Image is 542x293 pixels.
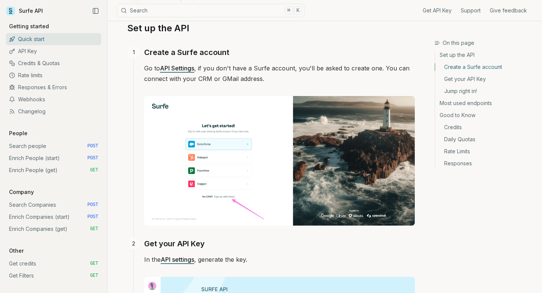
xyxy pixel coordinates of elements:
[90,261,98,267] span: GET
[90,5,101,17] button: Collapse Sidebar
[6,270,101,282] a: Get Filters GET
[6,33,101,45] a: Quick start
[435,109,536,121] a: Good to Know
[6,152,101,164] a: Enrich People (start) POST
[6,199,101,211] a: Search Companies POST
[423,7,452,14] a: Get API Key
[435,145,536,157] a: Rate Limits
[490,7,527,14] a: Give feedback
[6,69,101,81] a: Rate limits
[161,256,194,263] a: API settings
[435,61,536,73] a: Create a Surfe account
[90,273,98,279] span: GET
[294,6,302,15] kbd: K
[435,73,536,85] a: Get your API Key
[6,188,37,196] p: Company
[6,140,101,152] a: Search people POST
[6,5,43,17] a: Surfe API
[434,39,536,47] h3: On this page
[90,167,98,173] span: GET
[435,157,536,167] a: Responses
[6,258,101,270] a: Get credits GET
[6,93,101,105] a: Webhooks
[127,22,189,34] a: Set up the API
[144,96,415,226] img: Image
[6,81,101,93] a: Responses & Errors
[6,223,101,235] a: Enrich Companies (get) GET
[144,46,229,58] a: Create a Surfe account
[144,238,205,250] a: Get your API Key
[435,121,536,133] a: Credits
[6,57,101,69] a: Credits & Quotas
[90,226,98,232] span: GET
[144,63,415,84] p: Go to , if you don't have a Surfe account, you'll be asked to create one. You can connect with yo...
[435,97,536,109] a: Most used endpoints
[461,7,481,14] a: Support
[435,51,536,61] a: Set up the API
[6,105,101,118] a: Changelog
[435,133,536,145] a: Daily Quotas
[117,4,305,17] button: Search⌘K
[87,155,98,161] span: POST
[87,214,98,220] span: POST
[87,143,98,149] span: POST
[87,202,98,208] span: POST
[6,211,101,223] a: Enrich Companies (start) POST
[6,247,27,255] p: Other
[6,45,101,57] a: API Key
[6,130,30,137] p: People
[160,64,194,72] a: API Settings
[6,23,52,30] p: Getting started
[6,164,101,176] a: Enrich People (get) GET
[285,6,293,15] kbd: ⌘
[435,85,536,97] a: Jump right in!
